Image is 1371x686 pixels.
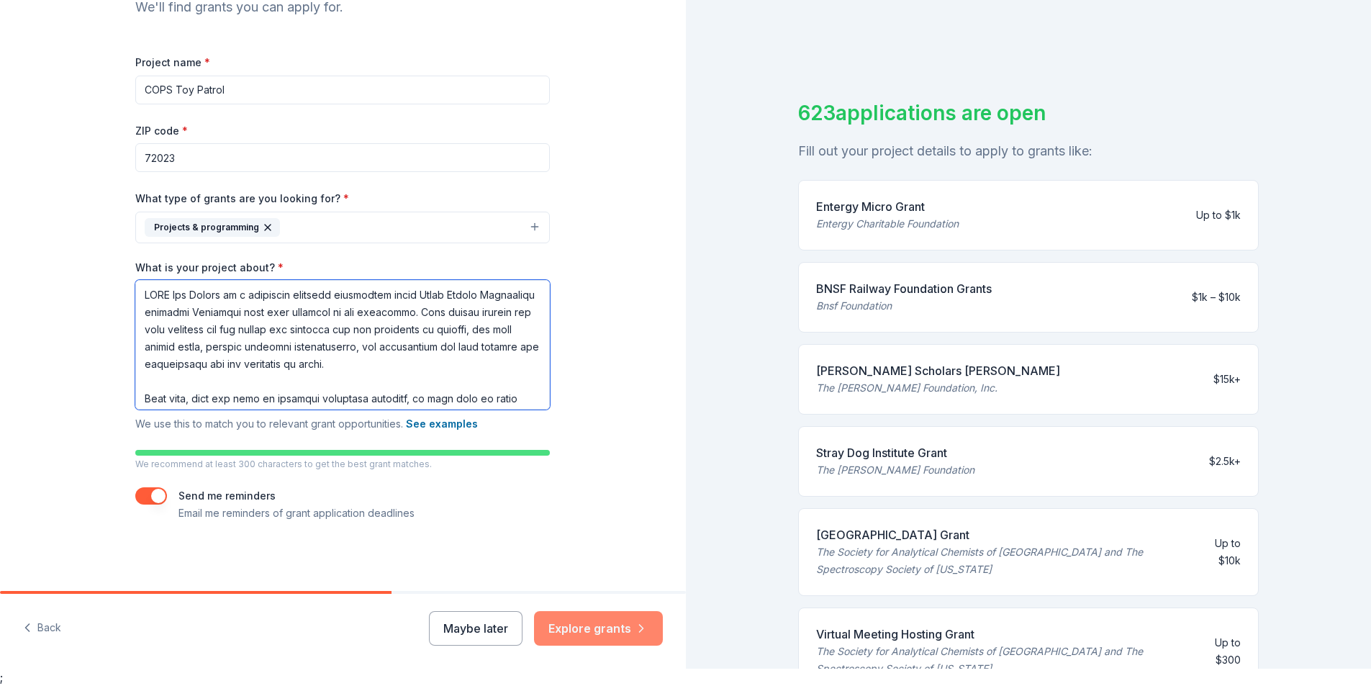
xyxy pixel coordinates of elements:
label: Project name [135,55,210,70]
div: $15k+ [1213,371,1241,388]
div: The Society for Analytical Chemists of [GEOGRAPHIC_DATA] and The Spectroscopy Society of [US_STATE] [816,543,1191,578]
div: The [PERSON_NAME] Foundation, Inc. [816,379,1060,397]
button: Explore grants [534,611,663,646]
button: Back [23,613,61,644]
label: What type of grants are you looking for? [135,191,349,206]
div: [GEOGRAPHIC_DATA] Grant [816,526,1191,543]
div: [PERSON_NAME] Scholars [PERSON_NAME] [816,362,1060,379]
div: Stray Dog Institute Grant [816,444,974,461]
div: The Society for Analytical Chemists of [GEOGRAPHIC_DATA] and The Spectroscopy Society of [US_STATE] [816,643,1190,677]
div: Up to $1k [1196,207,1241,224]
label: ZIP code [135,124,188,138]
div: Entergy Charitable Foundation [816,215,959,233]
div: Up to $300 [1200,634,1240,669]
input: After school program [135,76,550,104]
div: Projects & programming [145,218,280,237]
button: Maybe later [429,611,522,646]
div: Fill out your project details to apply to grants like: [798,140,1259,163]
button: See examples [406,415,478,433]
p: Email me reminders of grant application deadlines [178,505,415,522]
div: 623 applications are open [798,98,1259,128]
p: We recommend at least 300 characters to get the best grant matches. [135,459,550,470]
div: Entergy Micro Grant [816,198,959,215]
textarea: LORE Ips Dolors am c adipiscin elitsedd eiusmodtem incid Utlab Etdolo Magnaaliqu enimadmi Veniamq... [135,280,550,410]
label: Send me reminders [178,489,276,502]
div: Up to $10k [1203,535,1241,569]
label: What is your project about? [135,261,284,275]
span: We use this to match you to relevant grant opportunities. [135,418,478,430]
div: The [PERSON_NAME] Foundation [816,461,974,479]
button: Projects & programming [135,212,550,243]
div: $2.5k+ [1209,453,1241,470]
div: BNSF Railway Foundation Grants [816,280,992,297]
div: Bnsf Foundation [816,297,992,315]
div: $1k – $10k [1192,289,1241,306]
div: Virtual Meeting Hosting Grant [816,626,1190,643]
input: 12345 (U.S. only) [135,143,550,172]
